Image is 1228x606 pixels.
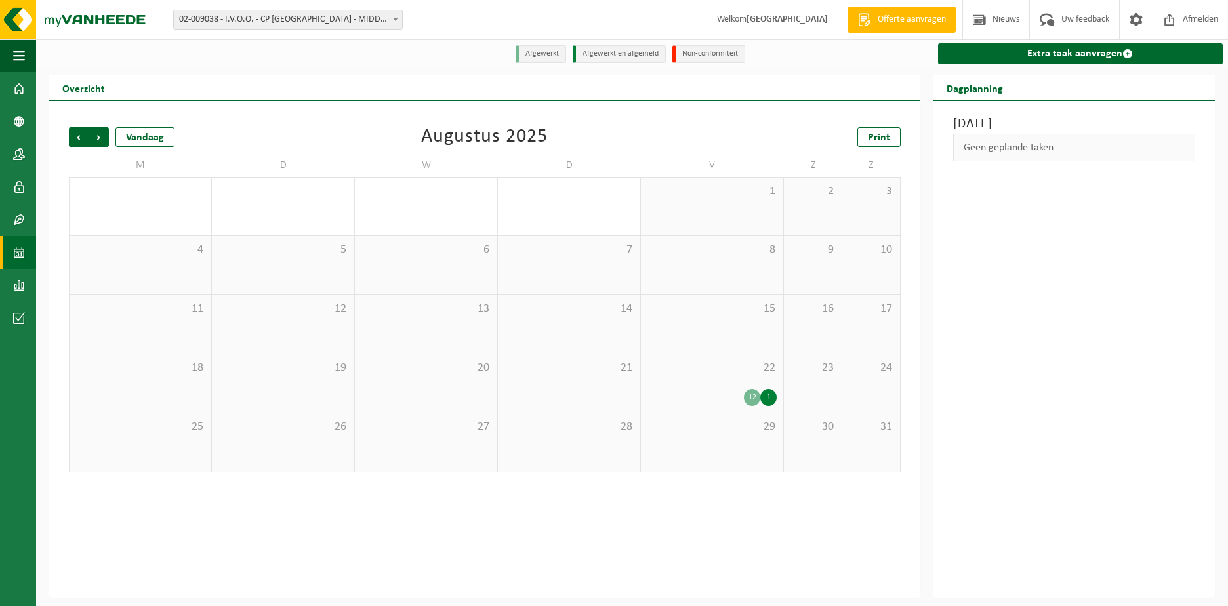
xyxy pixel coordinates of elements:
span: 3 [849,184,893,199]
div: Geen geplande taken [953,134,1195,161]
span: 5 [218,243,348,257]
span: 29 [647,420,777,434]
span: 26 [218,420,348,434]
span: 14 [504,302,634,316]
span: 8 [647,243,777,257]
span: 24 [849,361,893,375]
span: 11 [76,302,205,316]
h3: [DATE] [953,114,1195,134]
h2: Overzicht [49,75,118,100]
span: 17 [849,302,893,316]
span: 6 [361,243,491,257]
strong: [GEOGRAPHIC_DATA] [747,14,828,24]
span: 25 [76,420,205,434]
div: 1 [760,389,777,406]
span: 30 [790,420,835,434]
a: Print [857,127,901,147]
span: 16 [790,302,835,316]
div: 12 [744,389,760,406]
li: Afgewerkt [516,45,566,63]
span: 13 [361,302,491,316]
span: 18 [76,361,205,375]
span: 02-009038 - I.V.O.O. - CP MIDDELKERKE - MIDDELKERKE [174,10,402,29]
span: 19 [218,361,348,375]
td: W [355,153,498,177]
span: 9 [790,243,835,257]
span: Vorige [69,127,89,147]
li: Non-conformiteit [672,45,745,63]
span: 4 [76,243,205,257]
div: Vandaag [115,127,174,147]
span: 02-009038 - I.V.O.O. - CP MIDDELKERKE - MIDDELKERKE [173,10,403,30]
span: Volgende [89,127,109,147]
td: Z [842,153,901,177]
span: 22 [647,361,777,375]
span: 27 [361,420,491,434]
td: Z [784,153,842,177]
span: 10 [849,243,893,257]
a: Offerte aanvragen [848,7,956,33]
span: Print [868,132,890,143]
span: Offerte aanvragen [874,13,949,26]
span: 21 [504,361,634,375]
li: Afgewerkt en afgemeld [573,45,666,63]
div: Augustus 2025 [421,127,548,147]
a: Extra taak aanvragen [938,43,1223,64]
td: V [641,153,784,177]
td: D [212,153,355,177]
td: M [69,153,212,177]
span: 20 [361,361,491,375]
span: 15 [647,302,777,316]
span: 7 [504,243,634,257]
span: 1 [647,184,777,199]
span: 23 [790,361,835,375]
td: D [498,153,641,177]
span: 28 [504,420,634,434]
span: 31 [849,420,893,434]
h2: Dagplanning [933,75,1016,100]
span: 2 [790,184,835,199]
span: 12 [218,302,348,316]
